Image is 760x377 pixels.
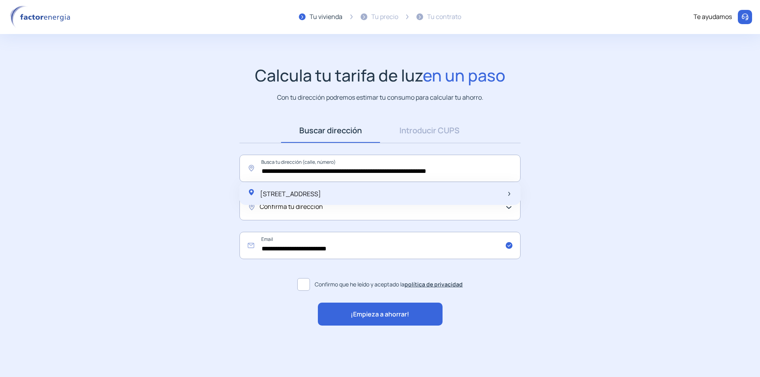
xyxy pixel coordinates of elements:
div: Tu contrato [427,12,461,22]
div: Tu precio [371,12,398,22]
span: ¡Empieza a ahorrar! [351,309,409,320]
img: llamar [741,13,749,21]
img: location-pin-green.svg [247,188,255,196]
div: Te ayudamos [693,12,732,22]
a: Introducir CUPS [380,118,479,143]
span: en un paso [423,64,505,86]
img: arrow-next-item.svg [508,192,510,196]
a: Buscar dirección [281,118,380,143]
p: Con tu dirección podremos estimar tu consumo para calcular tu ahorro. [277,93,483,102]
span: [STREET_ADDRESS] [260,189,321,198]
h1: Calcula tu tarifa de luz [255,66,505,85]
span: Confirmo que he leído y aceptado la [315,280,463,289]
a: política de privacidad [405,280,463,288]
div: Tu vivienda [310,12,342,22]
span: Confirma tu dirección [260,202,323,212]
img: logo factor [8,6,75,28]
